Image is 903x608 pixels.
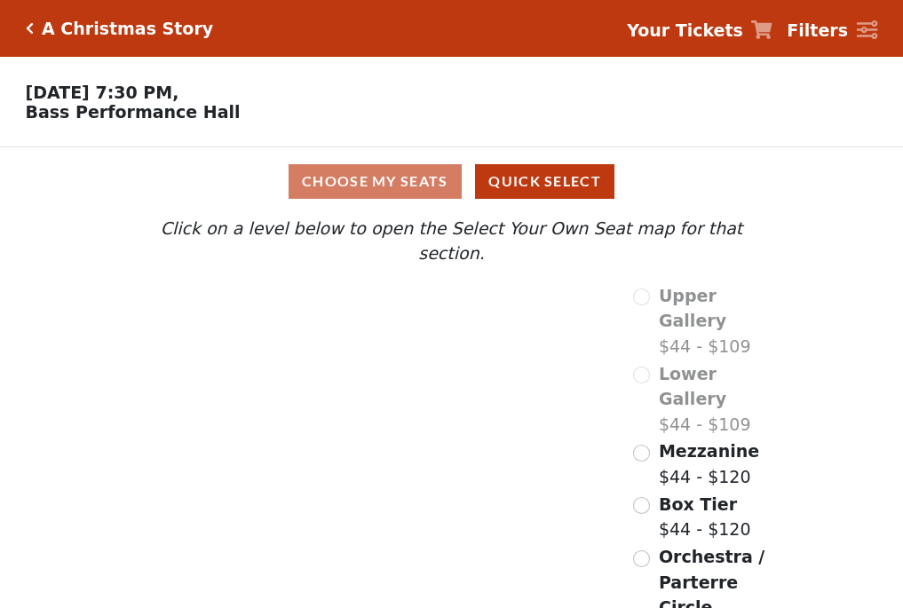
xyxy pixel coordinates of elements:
[659,494,737,514] span: Box Tier
[321,457,523,579] path: Orchestra / Parterre Circle - Seats Available: 237
[211,292,410,340] path: Upper Gallery - Seats Available: 0
[226,331,437,398] path: Lower Gallery - Seats Available: 0
[659,438,759,489] label: $44 - $120
[659,441,759,461] span: Mezzanine
[475,164,614,199] button: Quick Select
[627,20,743,40] strong: Your Tickets
[787,18,877,43] a: Filters
[659,364,726,409] span: Lower Gallery
[787,20,848,40] strong: Filters
[659,492,751,542] label: $44 - $120
[627,18,772,43] a: Your Tickets
[26,22,34,35] a: Click here to go back to filters
[659,283,778,359] label: $44 - $109
[125,216,777,266] p: Click on a level below to open the Select Your Own Seat map for that section.
[659,361,778,438] label: $44 - $109
[42,19,213,39] h5: A Christmas Story
[659,286,726,331] span: Upper Gallery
